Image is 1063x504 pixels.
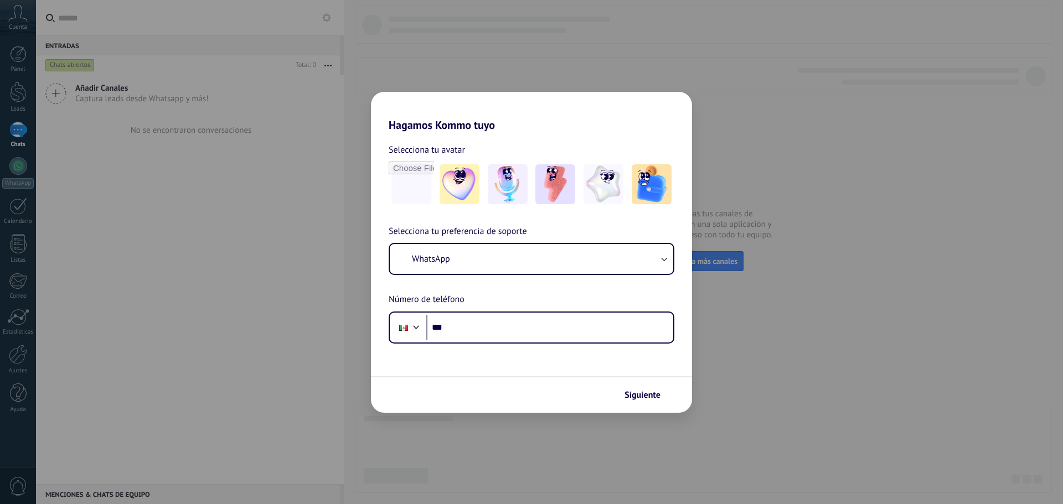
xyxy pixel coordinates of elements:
[488,164,528,204] img: -2.jpeg
[371,92,692,132] h2: Hagamos Kommo tuyo
[535,164,575,204] img: -3.jpeg
[412,253,450,264] span: WhatsApp
[625,391,660,399] span: Siguiente
[632,164,672,204] img: -5.jpeg
[389,143,465,157] span: Selecciona tu avatar
[393,316,414,339] div: Mexico: + 52
[620,386,675,404] button: Siguiente
[390,244,673,274] button: WhatsApp
[389,225,527,239] span: Selecciona tu preferencia de soporte
[389,293,465,307] span: Número de teléfono
[584,164,623,204] img: -4.jpeg
[440,164,479,204] img: -1.jpeg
